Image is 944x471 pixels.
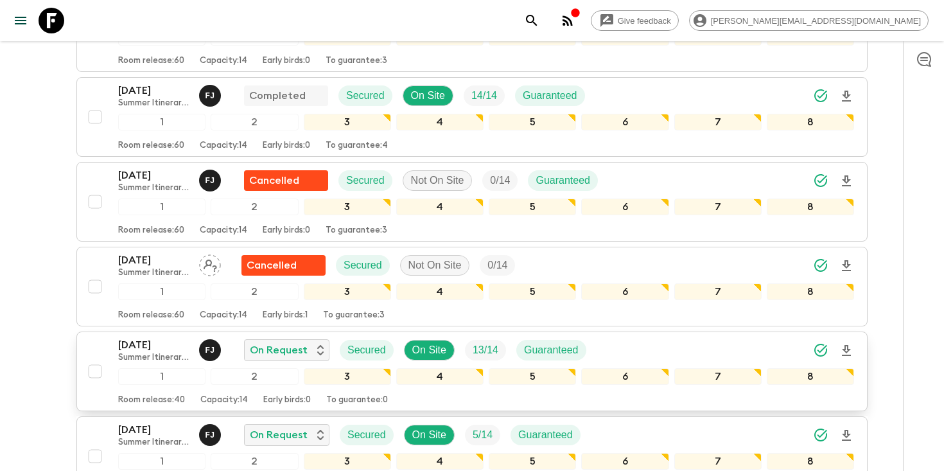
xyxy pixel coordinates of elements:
div: 1 [118,453,205,470]
p: Guaranteed [523,88,577,103]
p: To guarantee: 3 [326,226,387,236]
p: To guarantee: 3 [326,56,387,66]
p: Early birds: 0 [263,56,310,66]
p: Completed [249,88,306,103]
div: 5 [489,283,576,300]
div: 2 [211,368,298,385]
p: Guaranteed [518,427,573,443]
p: Cancelled [247,258,297,273]
p: Capacity: 14 [200,310,247,321]
p: Secured [347,427,386,443]
div: 1 [118,199,205,215]
p: Guaranteed [524,342,579,358]
div: Not On Site [403,170,473,191]
p: Summer Itinerary 2025 ([DATE]-[DATE]) [118,98,189,109]
svg: Download Onboarding [839,89,854,104]
div: 7 [674,114,762,130]
div: 6 [581,199,669,215]
div: 1 [118,283,205,300]
p: Room release: 60 [118,310,184,321]
div: On Site [403,85,453,106]
div: 4 [396,283,484,300]
div: Secured [338,85,392,106]
div: 6 [581,114,669,130]
div: 5 [489,199,576,215]
div: Conflict zone [244,170,328,191]
div: 8 [767,283,854,300]
div: Secured [338,170,392,191]
svg: Synced Successfully [813,173,828,188]
svg: Synced Successfully [813,258,828,273]
p: [DATE] [118,422,189,438]
p: Secured [346,88,385,103]
button: [DATE]Summer Itinerary 2025 ([DATE]-[DATE])Fadi JaberCompletedSecuredOn SiteTrip FillGuaranteed12... [76,77,868,157]
button: menu [8,8,33,33]
button: search adventures [519,8,545,33]
div: 8 [767,453,854,470]
span: Assign pack leader [199,258,221,269]
p: Secured [344,258,382,273]
div: 3 [304,368,391,385]
div: Trip Fill [465,425,500,445]
div: 7 [674,368,762,385]
p: Early birds: 0 [263,141,310,151]
div: 8 [767,114,854,130]
p: Room release: 60 [118,56,184,66]
p: Guaranteed [536,173,590,188]
div: 5 [489,453,576,470]
p: Capacity: 14 [200,56,247,66]
div: 7 [674,199,762,215]
button: FJ [199,170,223,191]
p: To guarantee: 4 [326,141,388,151]
div: On Site [404,425,455,445]
p: On Request [250,427,308,443]
span: Give feedback [611,16,678,26]
svg: Download Onboarding [839,258,854,274]
div: 2 [211,199,298,215]
p: Capacity: 14 [200,226,247,236]
p: Capacity: 14 [200,395,248,405]
div: 8 [767,199,854,215]
div: 2 [211,283,298,300]
p: 0 / 14 [487,258,507,273]
p: F J [205,345,214,355]
p: Room release: 60 [118,141,184,151]
p: Room release: 60 [118,226,184,236]
div: 4 [396,368,484,385]
div: 1 [118,114,205,130]
button: [DATE]Summer Itinerary 2025 ([DATE]-[DATE])Fadi JaberOn RequestSecuredOn SiteTrip FillGuaranteed1... [76,332,868,411]
div: 4 [396,453,484,470]
div: [PERSON_NAME][EMAIL_ADDRESS][DOMAIN_NAME] [689,10,929,31]
div: Secured [340,425,394,445]
svg: Download Onboarding [839,343,854,359]
button: [DATE]Summer Itinerary 2025 ([DATE]-[DATE])Fadi JaberConflict zoneSecuredNot On SiteTrip FillGuar... [76,162,868,242]
div: Flash Pack cancellation [241,255,326,276]
p: To guarantee: 0 [326,395,388,405]
button: [DATE]Summer Itinerary 2025 ([DATE]-[DATE])Assign pack leaderFlash Pack cancellationSecuredNot On... [76,247,868,326]
svg: Synced Successfully [813,88,828,103]
div: 8 [767,368,854,385]
div: Trip Fill [464,85,505,106]
div: 5 [489,368,576,385]
p: Early birds: 0 [263,226,310,236]
div: 3 [304,114,391,130]
svg: Download Onboarding [839,173,854,189]
span: [PERSON_NAME][EMAIL_ADDRESS][DOMAIN_NAME] [704,16,928,26]
span: Fadi Jaber [199,428,223,438]
div: On Site [404,340,455,360]
div: Trip Fill [482,170,518,191]
div: Trip Fill [465,340,506,360]
p: Summer Itinerary 2025 ([DATE]-[DATE]) [118,353,189,363]
p: F J [205,175,214,186]
div: Trip Fill [480,255,515,276]
p: On Site [411,88,445,103]
p: [DATE] [118,337,189,353]
p: On Request [250,342,308,358]
p: Summer Itinerary 2025 ([DATE]-[DATE]) [118,268,189,278]
div: 4 [396,199,484,215]
p: [DATE] [118,253,189,268]
div: 6 [581,453,669,470]
div: Secured [336,255,390,276]
div: 3 [304,283,391,300]
p: [DATE] [118,168,189,183]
